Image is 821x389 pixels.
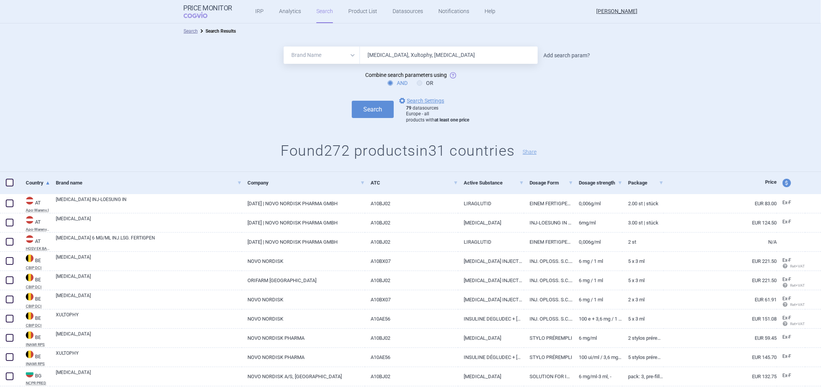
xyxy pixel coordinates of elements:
a: [MEDICAL_DATA] [56,273,242,287]
a: 5 stylos préremplis 3 mL solution injectable, 100 IU/mL/ 3,6 mg/mL [622,348,664,367]
a: A10BJ02 [365,194,458,213]
a: 6 mg / 1 ml [573,252,622,271]
abbr: Apo-Warenv.I — Apothekerverlag Warenverzeichnis. Online database developed by the Österreichische... [26,208,50,212]
img: Belgium [26,254,33,262]
a: ATATApo-Warenv.III [20,215,50,231]
a: 6 mg / 1 ml [573,290,622,309]
a: 5 x 3 ml [622,252,664,271]
a: ATATHOSV EK BASIC [20,234,50,251]
a: Ex-F [777,332,805,343]
a: Add search param? [543,53,590,58]
a: 6 mg/ml [573,329,622,347]
a: Pack: 3, pre-filled pens [622,367,664,386]
a: ORIFARM [GEOGRAPHIC_DATA] [242,271,365,290]
a: EINEM FERTIGPEN 6MG/ML [524,194,573,213]
a: [MEDICAL_DATA] INJECTIE (OBESITAS) 6 MG / 1 ML [458,271,524,290]
a: ATATApo-Warenv.I [20,196,50,212]
button: Share [523,149,537,155]
a: EUR 124.50 [664,213,777,232]
span: Ret+VAT calc [783,264,812,268]
a: EUR 59.45 [664,329,777,347]
span: Ex-factory price [783,219,791,224]
a: EUR 151.08 [664,309,777,328]
span: Ret+VAT calc [783,283,812,288]
a: 6 mg / 1 ml [573,271,622,290]
img: Austria [26,197,33,204]
a: Ex-F [777,216,805,228]
a: INJ-LOESUNG IN E.FERTIGPEN [524,213,573,232]
a: Search Settings [398,96,444,105]
button: Search [352,101,394,118]
a: [MEDICAL_DATA] [56,215,242,229]
abbr: INAMI RPS — National Institute for Health Disability Insurance, Belgium. Programme web - Médicame... [26,362,50,366]
img: Austria [26,235,33,243]
a: Ex-F [777,370,805,382]
a: LIRAGLUTID [458,233,524,251]
a: A10BJ02 [365,213,458,232]
a: EUR 221.50 [664,252,777,271]
a: Ex-F Ret+VAT calc [777,274,805,292]
span: Ex-factory price [783,373,791,378]
a: 2 stylos préremplis 3 ml solution injectable, 6 mg/ml [622,329,664,347]
span: Combine search parameters using [365,72,447,78]
a: LIRAGLUTID [458,194,524,213]
a: BEBECBIP DCI [20,254,50,270]
a: [MEDICAL_DATA] [56,254,242,268]
a: NOVO NORDISK A/S, [GEOGRAPHIC_DATA] [242,367,365,386]
img: Belgium [26,312,33,320]
a: INSULINE DEGLUDEC + [MEDICAL_DATA] INJECTIE 100 E + 3,6 MG / 1 ML [458,309,524,328]
a: INSULINE DÉGLUDEC + [MEDICAL_DATA] [458,348,524,367]
a: N/A [664,233,777,251]
a: Dosage Form [530,173,573,192]
a: EINEM FERTIGPEN 6MG/ML [524,233,573,251]
a: Company [247,173,365,192]
span: Ex-factory price [783,277,791,282]
strong: Search Results [206,28,236,34]
a: SOLUTION FOR INJECTION [524,367,573,386]
a: 6 mg/ml-3 ml, - [573,367,622,386]
a: 3.00 ST | Stück [622,213,664,232]
img: Bulgaria [26,370,33,377]
a: INJ. OPLOSS. S.C. [VOORGEV. PEN] [524,271,573,290]
span: Ex-factory price [783,354,791,359]
span: Ret+VAT calc [783,303,812,307]
a: A10BJ02 [365,271,458,290]
a: Price MonitorCOGVIO [184,4,232,19]
a: BEBECBIP DCI [20,273,50,289]
a: [MEDICAL_DATA] INJ-LOESUNG IN [56,196,242,210]
a: [MEDICAL_DATA] [56,292,242,306]
a: A10BJ02 [365,367,458,386]
a: Search [184,28,198,34]
abbr: NCPR PRED — National Council on Prices and Reimbursement of Medicinal Products, Bulgaria. Registe... [26,381,50,385]
li: Search Results [198,27,236,35]
a: EUR 221.50 [664,271,777,290]
abbr: HOSV EK BASIC — Erstattungskodex published by Hauptverband der österreichischen Sozialversicherun... [26,247,50,251]
a: 0,006G/ML [573,194,622,213]
span: COGVIO [184,12,218,18]
a: STYLO PRÉREMPLI [524,329,573,347]
a: EUR 61.91 [664,290,777,309]
a: 100 UI/ml / 3,6 mg/ml [573,348,622,367]
a: A10BJ02 [365,233,458,251]
a: [MEDICAL_DATA] 6 MG/ML INJ.LSG. FERTIGPEN [56,234,242,248]
a: [MEDICAL_DATA] [458,213,524,232]
a: BGBGNCPR PRED [20,369,50,385]
a: NOVO NORDISK [242,290,365,309]
span: Ret+VAT calc [783,322,812,326]
abbr: CBIP DCI — Belgian Center for Pharmacotherapeutic Information (CBIP) [26,304,50,308]
a: NOVO NORDISK PHARMA [242,329,365,347]
a: EUR 83.00 [664,194,777,213]
a: BEBEINAMI RPS [20,331,50,347]
a: STYLO PRÉREMPLI [524,348,573,367]
a: [MEDICAL_DATA] [56,331,242,344]
a: 100 E + 3,6 mg / 1 ml [573,309,622,328]
a: 2 St [622,233,664,251]
a: [MEDICAL_DATA] INJECTIE (OBESITAS) 6 MG / 1 ML [458,252,524,271]
a: [DATE] | NOVO NORDISK PHARMA GMBH [242,194,365,213]
a: Package [628,173,664,192]
abbr: Apo-Warenv.III — Apothekerverlag Warenverzeichnis. Online database developed by the Österreichisc... [26,228,50,231]
a: Ex-F Ret+VAT calc [777,313,805,330]
img: Belgium [26,331,33,339]
a: A10BX07 [365,252,458,271]
img: Belgium [26,351,33,358]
